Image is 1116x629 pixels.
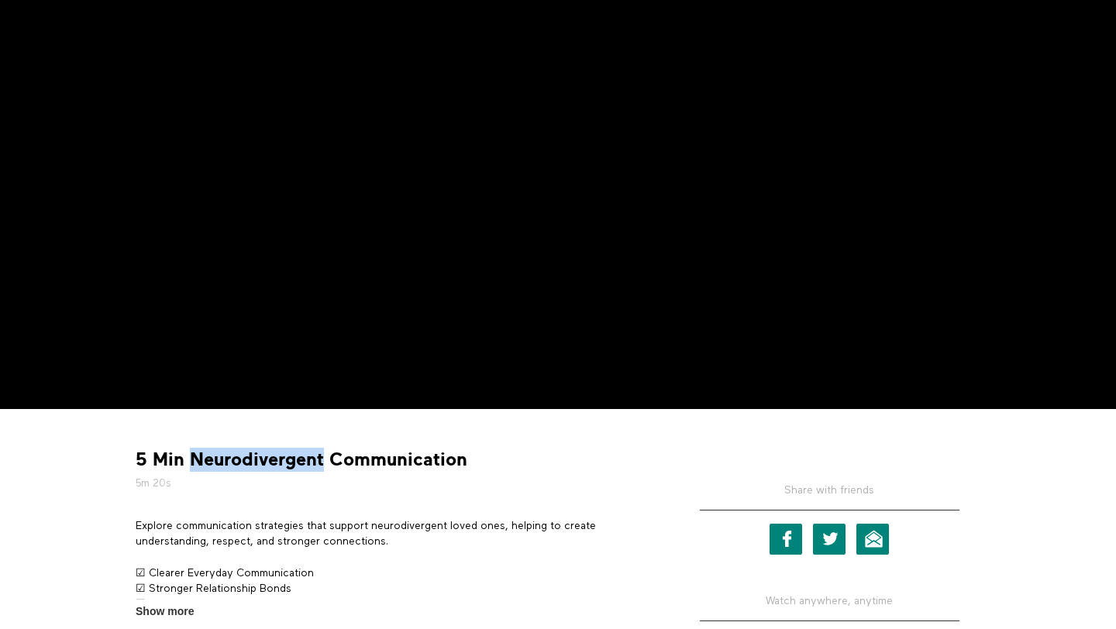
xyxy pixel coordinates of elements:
a: Facebook [770,524,802,555]
h5: Share with friends [700,483,959,510]
p: Explore communication strategies that support neurodivergent loved ones, helping to create unders... [136,518,655,550]
h5: 5m 20s [136,476,655,491]
a: Email [856,524,889,555]
strong: 5 Min Neurodivergent Communication [136,448,467,472]
span: Show more [136,603,194,620]
h5: Watch anywhere, anytime [700,582,959,621]
a: Twitter [813,524,846,555]
p: ☑ Clearer Everyday Communication ☑ Stronger Relationship Bonds ☑ Inclusive Support Skills [136,565,655,613]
